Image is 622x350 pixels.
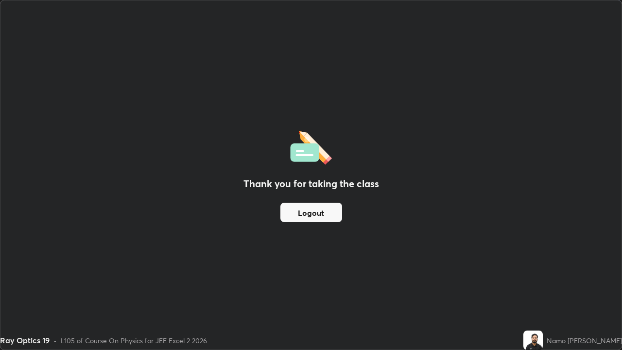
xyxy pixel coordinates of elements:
img: 436b37f31ff54e2ebab7161bc7e43244.jpg [523,331,543,350]
h2: Thank you for taking the class [243,176,379,191]
div: Namo [PERSON_NAME] [547,335,622,346]
div: • [53,335,57,346]
div: L105 of Course On Physics for JEE Excel 2 2026 [61,335,207,346]
button: Logout [280,203,342,222]
img: offlineFeedback.1438e8b3.svg [290,128,332,165]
